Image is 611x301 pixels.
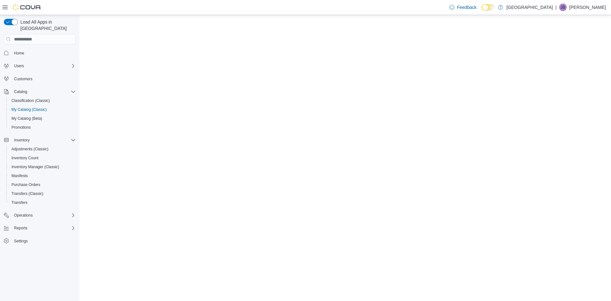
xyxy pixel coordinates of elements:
[9,199,76,206] span: Transfers
[481,4,495,11] input: Dark Mode
[14,51,24,56] span: Home
[9,190,46,197] a: Transfers (Classic)
[6,189,78,198] button: Transfers (Classic)
[6,180,78,189] button: Purchase Orders
[457,4,476,11] span: Feedback
[13,4,41,11] img: Cova
[11,191,43,196] span: Transfers (Classic)
[11,62,26,70] button: Users
[1,74,78,83] button: Customers
[11,200,27,205] span: Transfers
[6,145,78,154] button: Adjustments (Classic)
[11,155,39,161] span: Inventory Count
[6,162,78,171] button: Inventory Manager (Classic)
[1,48,78,57] button: Home
[11,49,76,57] span: Home
[9,181,43,189] a: Purchase Orders
[9,181,76,189] span: Purchase Orders
[11,211,35,219] button: Operations
[9,154,41,162] a: Inventory Count
[9,172,30,180] a: Manifests
[18,19,76,32] span: Load All Apps in [GEOGRAPHIC_DATA]
[1,136,78,145] button: Inventory
[14,138,30,143] span: Inventory
[9,190,76,197] span: Transfers (Classic)
[9,106,76,113] span: My Catalog (Classic)
[1,224,78,233] button: Reports
[9,154,76,162] span: Inventory Count
[11,173,28,178] span: Manifests
[11,224,30,232] button: Reports
[11,62,76,70] span: Users
[1,61,78,70] button: Users
[11,88,76,96] span: Catalog
[6,123,78,132] button: Promotions
[14,239,28,244] span: Settings
[14,76,32,82] span: Customers
[11,182,40,187] span: Purchase Orders
[9,172,76,180] span: Manifests
[6,105,78,114] button: My Catalog (Classic)
[9,115,45,122] a: My Catalog (Beta)
[569,4,606,11] p: [PERSON_NAME]
[11,75,76,83] span: Customers
[9,124,76,131] span: Promotions
[9,163,62,171] a: Inventory Manager (Classic)
[11,75,35,83] a: Customers
[447,1,479,14] a: Feedback
[14,213,33,218] span: Operations
[559,4,567,11] div: Jim Siciliano
[1,87,78,96] button: Catalog
[11,125,31,130] span: Promotions
[9,145,51,153] a: Adjustments (Classic)
[11,107,47,112] span: My Catalog (Classic)
[14,226,27,231] span: Reports
[11,88,30,96] button: Catalog
[1,211,78,220] button: Operations
[6,154,78,162] button: Inventory Count
[6,171,78,180] button: Manifests
[11,224,76,232] span: Reports
[561,4,565,11] span: JS
[11,116,42,121] span: My Catalog (Beta)
[11,164,59,169] span: Inventory Manager (Classic)
[9,97,76,104] span: Classification (Classic)
[11,237,30,245] a: Settings
[9,163,76,171] span: Inventory Manager (Classic)
[14,89,27,94] span: Catalog
[1,236,78,246] button: Settings
[14,63,24,68] span: Users
[11,136,32,144] button: Inventory
[6,96,78,105] button: Classification (Classic)
[9,97,53,104] a: Classification (Classic)
[11,98,50,103] span: Classification (Classic)
[9,124,33,131] a: Promotions
[11,147,48,152] span: Adjustments (Classic)
[11,237,76,245] span: Settings
[9,106,49,113] a: My Catalog (Classic)
[6,198,78,207] button: Transfers
[11,49,27,57] a: Home
[11,136,76,144] span: Inventory
[11,211,76,219] span: Operations
[4,46,76,262] nav: Complex example
[9,115,76,122] span: My Catalog (Beta)
[506,4,553,11] p: [GEOGRAPHIC_DATA]
[9,145,76,153] span: Adjustments (Classic)
[6,114,78,123] button: My Catalog (Beta)
[9,199,30,206] a: Transfers
[555,4,557,11] p: |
